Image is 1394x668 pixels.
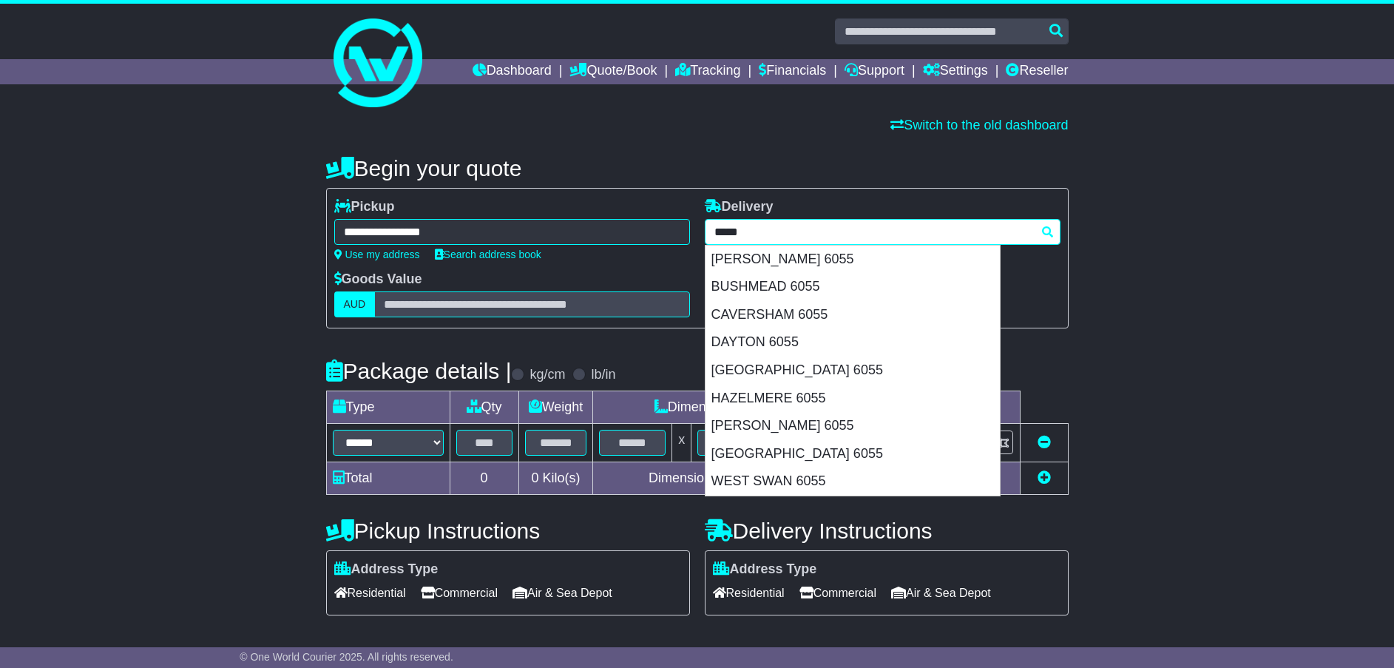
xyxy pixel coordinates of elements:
h4: Pickup Instructions [326,519,690,543]
span: Air & Sea Depot [891,581,991,604]
td: Weight [518,391,593,424]
typeahead: Please provide city [705,219,1060,245]
div: WEST SWAN 6055 [706,468,1000,496]
div: BUSHMEAD 6055 [706,273,1000,301]
div: [GEOGRAPHIC_DATA] 6055 [706,357,1000,385]
div: [PERSON_NAME] 6055 [706,246,1000,274]
label: Goods Value [334,271,422,288]
label: Address Type [334,561,439,578]
span: 0 [531,470,538,485]
div: [GEOGRAPHIC_DATA] 6055 [706,440,1000,468]
a: Remove this item [1038,435,1051,450]
div: DAYTON 6055 [706,328,1000,357]
a: Reseller [1006,59,1068,84]
label: Pickup [334,199,395,215]
td: Dimensions in Centimetre(s) [593,462,868,495]
a: Settings [923,59,988,84]
td: Type [326,391,450,424]
td: Kilo(s) [518,462,593,495]
h4: Begin your quote [326,156,1069,181]
span: Commercial [799,581,876,604]
a: Search address book [435,249,541,260]
label: lb/in [591,367,615,383]
td: Total [326,462,450,495]
a: Add new item [1038,470,1051,485]
span: © One World Courier 2025. All rights reserved. [240,651,453,663]
span: Air & Sea Depot [512,581,612,604]
div: [PERSON_NAME] 6055 [706,412,1000,440]
a: Support [845,59,904,84]
td: 0 [450,462,518,495]
a: Use my address [334,249,420,260]
a: Dashboard [473,59,552,84]
div: CAVERSHAM 6055 [706,301,1000,329]
span: Residential [713,581,785,604]
td: Qty [450,391,518,424]
td: Dimensions (L x W x H) [593,391,868,424]
span: Commercial [421,581,498,604]
label: Address Type [713,561,817,578]
a: Switch to the old dashboard [890,118,1068,132]
span: Residential [334,581,406,604]
td: x [672,424,691,462]
a: Quote/Book [569,59,657,84]
label: AUD [334,291,376,317]
h4: Package details | [326,359,512,383]
h4: Delivery Instructions [705,519,1069,543]
label: kg/cm [529,367,565,383]
a: Tracking [675,59,740,84]
div: HAZELMERE 6055 [706,385,1000,413]
label: Delivery [705,199,774,215]
a: Financials [759,59,826,84]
